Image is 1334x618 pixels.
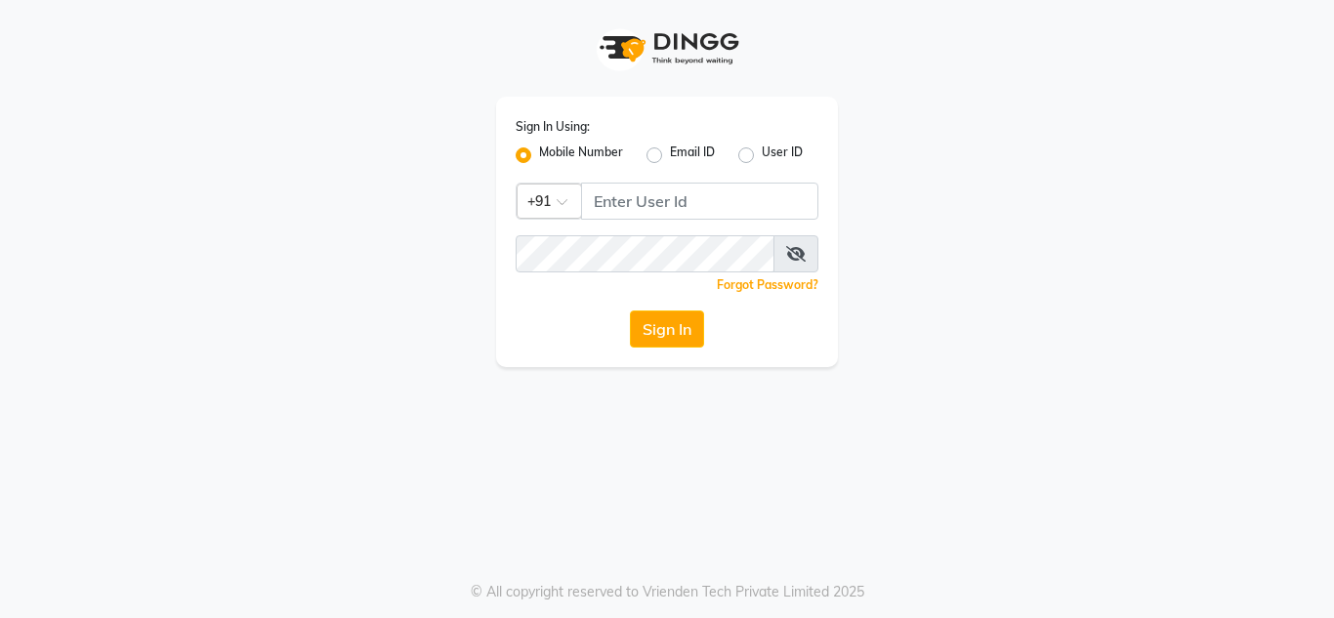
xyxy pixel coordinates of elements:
input: Username [516,235,774,272]
button: Sign In [630,310,704,348]
img: logo1.svg [589,20,745,77]
label: Sign In Using: [516,118,590,136]
input: Username [581,183,818,220]
a: Forgot Password? [717,277,818,292]
label: User ID [762,144,803,167]
label: Mobile Number [539,144,623,167]
label: Email ID [670,144,715,167]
